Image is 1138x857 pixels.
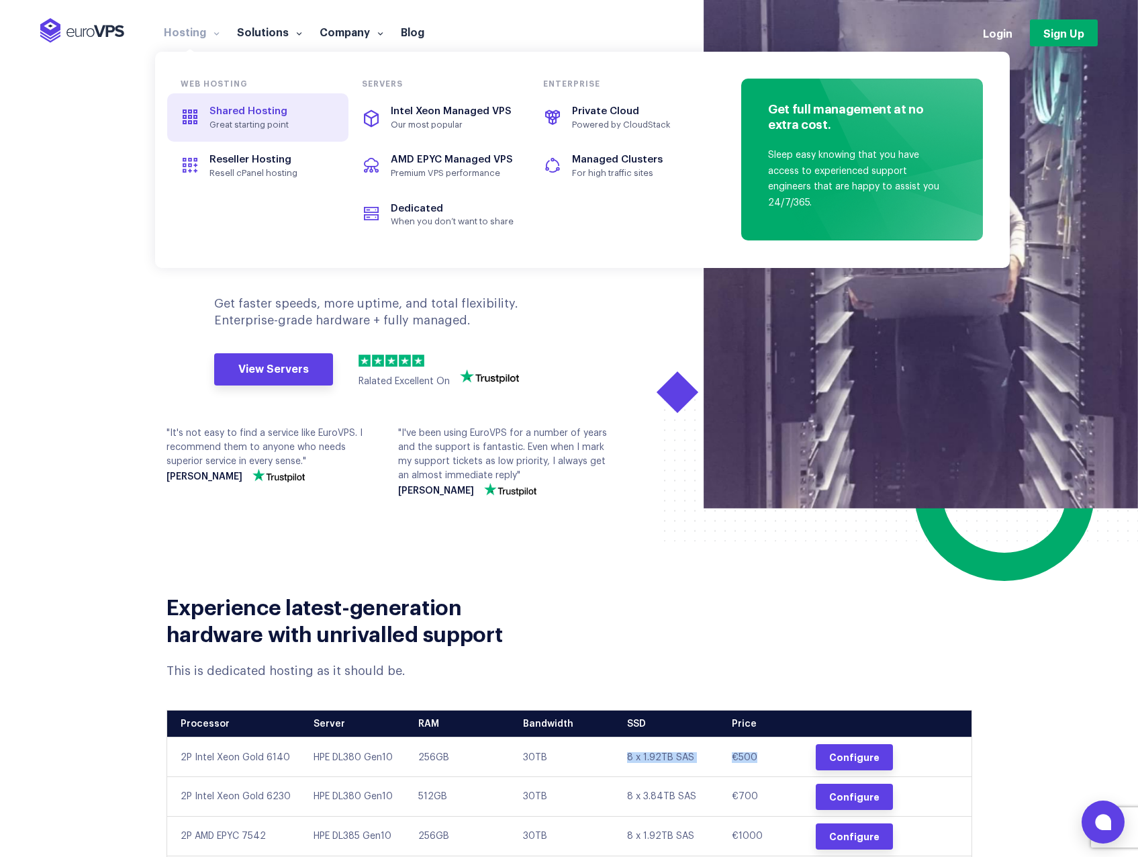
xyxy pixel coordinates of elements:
[385,355,397,367] img: 3
[617,816,722,856] td: 8 x 1.92TB SAS
[768,101,949,136] h4: Get full management at no extra cost.
[214,353,333,386] a: View Servers
[391,106,512,116] span: Intel Xeon Managed VPS
[303,816,408,856] td: HPE DL385 Gen10
[722,711,806,737] th: Price
[40,18,124,43] img: EuroVPS
[399,355,411,367] img: 4
[167,426,378,482] div: "It's not easy to find a service like EuroVPS. I recommend them to anyone who needs superior serv...
[617,711,722,737] th: SSD
[530,93,711,142] a: Private CloudPowered by CloudStack
[167,776,303,816] td: 2P Intel Xeon Gold 6230
[359,377,450,386] span: Ralated Excellent On
[408,816,513,856] td: 256GB
[391,120,514,130] span: Our most popular
[228,25,311,38] a: Solutions
[167,737,303,777] td: 2P Intel Xeon Gold 6140
[303,737,408,777] td: HPE DL380 Gen10
[167,663,559,680] div: This is dedicated hosting as it should be.
[1030,19,1098,46] a: Sign Up
[252,469,305,482] img: trustpilot-vector-logo.png
[391,204,443,214] span: Dedicated
[392,25,433,38] a: Blog
[209,106,287,116] span: Shared Hosting
[617,737,722,777] td: 8 x 1.92TB SAS
[572,106,639,116] span: Private Cloud
[722,816,806,856] td: €1000
[303,711,408,737] th: Server
[513,816,618,856] td: 30TB
[167,142,348,190] a: Reseller HostingResell cPanel hosting
[408,737,513,777] td: 256GB
[348,93,530,142] a: Intel Xeon Managed VPSOur most popular
[816,823,893,850] a: Configure
[572,168,696,179] span: For high traffic sites
[617,776,722,816] td: 8 x 3.84TB SAS
[513,711,618,737] th: Bandwidth
[209,120,333,130] span: Great starting point
[167,93,348,142] a: Shared HostingGreat starting point
[983,26,1012,40] a: Login
[484,483,536,496] img: trustpilot-vector-logo.png
[209,168,333,179] span: Resell cPanel hosting
[398,426,610,496] div: "I've been using EuroVPS for a number of years and the support is fantastic. Even when I mark my ...
[513,776,618,816] td: 30TB
[816,784,893,810] a: Configure
[303,776,408,816] td: HPE DL380 Gen10
[167,592,559,646] h2: Experience latest-generation hardware with unrivalled support
[768,148,949,212] p: Sleep easy knowing that you have access to experienced support engineers that are happy to assist...
[391,154,513,165] span: AMD EPYC Managed VPS
[348,142,530,190] a: AMD EPYC Managed VPSPremium VPS performance
[408,776,513,816] td: 512GB
[572,120,696,130] span: Powered by CloudStack
[1082,801,1125,844] button: Open chat window
[398,486,474,496] strong: [PERSON_NAME]
[372,355,384,367] img: 2
[530,142,711,190] a: Managed ClustersFor high traffic sites
[209,154,291,165] span: Reseller Hosting
[722,776,806,816] td: €700
[722,737,806,777] td: €500
[167,711,303,737] th: Processor
[391,216,514,227] span: When you don’t want to share
[167,472,242,482] strong: [PERSON_NAME]
[816,744,893,770] a: Configure
[572,154,663,165] span: Managed Clusters
[412,355,424,367] img: 5
[348,191,530,239] a: DedicatedWhen you don’t want to share
[391,168,514,179] span: Premium VPS performance
[311,25,392,38] a: Company
[155,25,228,38] a: Hosting
[513,737,618,777] td: 30TB
[359,355,371,367] img: 1
[408,711,513,737] th: RAM
[214,296,546,329] p: Get faster speeds, more uptime, and total flexibility. Enterprise-grade hardware + fully managed.
[167,816,303,856] td: 2P AMD EPYC 7542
